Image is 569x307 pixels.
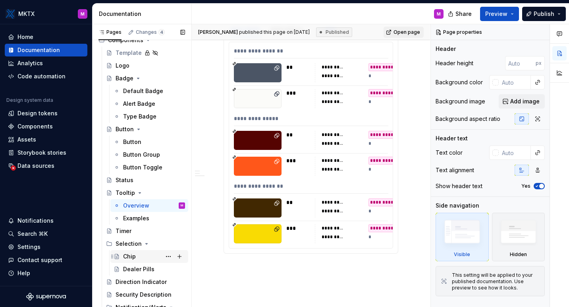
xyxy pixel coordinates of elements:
[6,9,15,19] img: 6599c211-2218-4379-aa47-474b768e6477.png
[436,59,473,67] div: Header height
[436,202,479,210] div: Side navigation
[103,47,188,59] a: Template
[17,149,66,157] div: Storybook stories
[81,11,85,17] div: M
[5,107,87,120] a: Design tokens
[17,109,58,117] div: Design tokens
[116,240,142,248] div: Selection
[110,97,188,110] a: Alert Badge
[5,254,87,266] button: Contact support
[485,10,507,18] span: Preview
[123,87,163,95] div: Default Badge
[103,174,188,187] a: Status
[103,276,188,288] a: Direction Indicator
[384,27,424,38] a: Open page
[436,115,500,123] div: Background aspect ratio
[123,100,155,108] div: Alert Badge
[123,113,156,120] div: Type Badge
[316,27,352,37] div: Published
[6,97,53,103] div: Design system data
[5,214,87,227] button: Notifications
[116,176,133,184] div: Status
[123,214,149,222] div: Examples
[103,237,188,250] div: Selection
[110,250,188,263] a: Chip
[116,62,129,70] div: Logo
[116,125,134,133] div: Button
[110,85,188,97] a: Default Badge
[181,202,183,210] div: M
[522,7,566,21] button: Publish
[436,166,474,174] div: Text alignment
[444,7,477,21] button: Share
[110,110,188,123] a: Type Badge
[116,227,131,235] div: Timer
[123,138,141,146] div: Button
[5,146,87,159] a: Storybook stories
[26,293,66,301] a: Supernova Logo
[17,136,36,144] div: Assets
[116,189,135,197] div: Tooltip
[5,31,87,43] a: Home
[99,10,188,18] div: Documentation
[436,78,483,86] div: Background color
[505,56,536,70] input: Auto
[17,122,53,130] div: Components
[5,159,87,172] a: Data sources
[5,133,87,146] a: Assets
[103,225,188,237] a: Timer
[510,251,527,258] div: Hidden
[123,253,136,260] div: Chip
[229,42,393,249] section-item: Dark Theme
[110,263,188,276] a: Dealer Pills
[116,49,142,57] div: Template
[452,272,540,291] div: This setting will be applied to your published documentation. Use preview to see how it looks.
[499,75,531,89] input: Auto
[95,34,188,47] div: Components
[436,213,489,261] div: Visible
[436,149,463,157] div: Text color
[480,7,519,21] button: Preview
[110,199,188,212] a: OverviewM
[17,72,66,80] div: Code automation
[436,182,482,190] div: Show header text
[103,288,188,301] a: Security Description
[17,46,60,54] div: Documentation
[510,97,540,105] span: Add image
[103,187,188,199] a: Tooltip
[5,57,87,70] a: Analytics
[521,183,530,189] label: Yes
[110,212,188,225] a: Examples
[536,60,542,66] p: px
[436,45,456,53] div: Header
[110,148,188,161] a: Button Group
[116,291,172,299] div: Security Description
[116,74,133,82] div: Badge
[5,120,87,133] a: Components
[436,134,468,142] div: Header text
[5,241,87,253] a: Settings
[5,267,87,280] button: Help
[123,265,154,273] div: Dealer Pills
[110,161,188,174] a: Button Toggle
[136,29,165,35] div: Changes
[123,202,149,210] div: Overview
[198,29,238,35] span: [PERSON_NAME]
[534,10,554,18] span: Publish
[103,72,188,85] a: Badge
[393,29,420,35] span: Open page
[17,217,54,225] div: Notifications
[198,29,310,35] span: published this page on [DATE]
[108,36,143,44] div: Components
[158,29,165,35] span: 4
[5,44,87,56] a: Documentation
[437,11,441,17] div: M
[499,146,531,160] input: Auto
[17,59,43,67] div: Analytics
[455,10,472,18] span: Share
[499,94,545,109] button: Add image
[123,163,162,171] div: Button Toggle
[5,70,87,83] a: Code automation
[17,269,30,277] div: Help
[98,29,122,35] div: Pages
